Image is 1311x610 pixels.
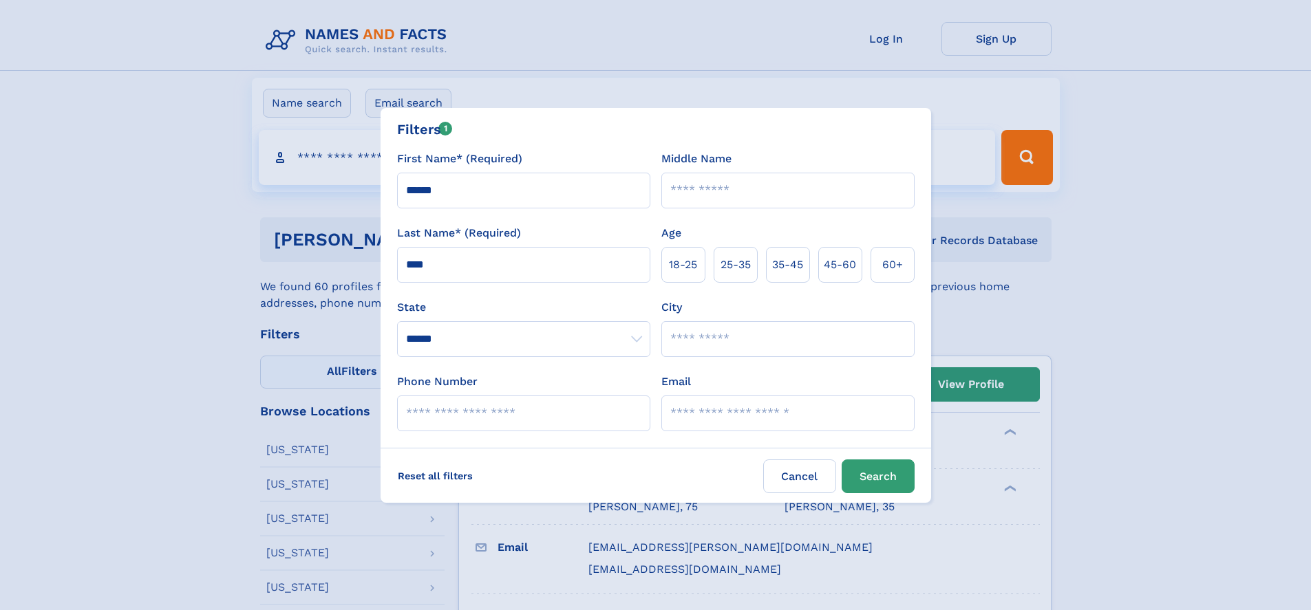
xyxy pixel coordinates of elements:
[397,299,650,316] label: State
[763,459,836,493] label: Cancel
[882,257,903,273] span: 60+
[397,119,453,140] div: Filters
[389,459,482,492] label: Reset all filters
[842,459,915,493] button: Search
[397,225,521,241] label: Last Name* (Required)
[824,257,856,273] span: 45‑60
[772,257,803,273] span: 35‑45
[397,373,478,390] label: Phone Number
[721,257,751,273] span: 25‑35
[661,373,691,390] label: Email
[661,225,681,241] label: Age
[661,299,682,316] label: City
[397,151,522,167] label: First Name* (Required)
[669,257,697,273] span: 18‑25
[661,151,732,167] label: Middle Name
